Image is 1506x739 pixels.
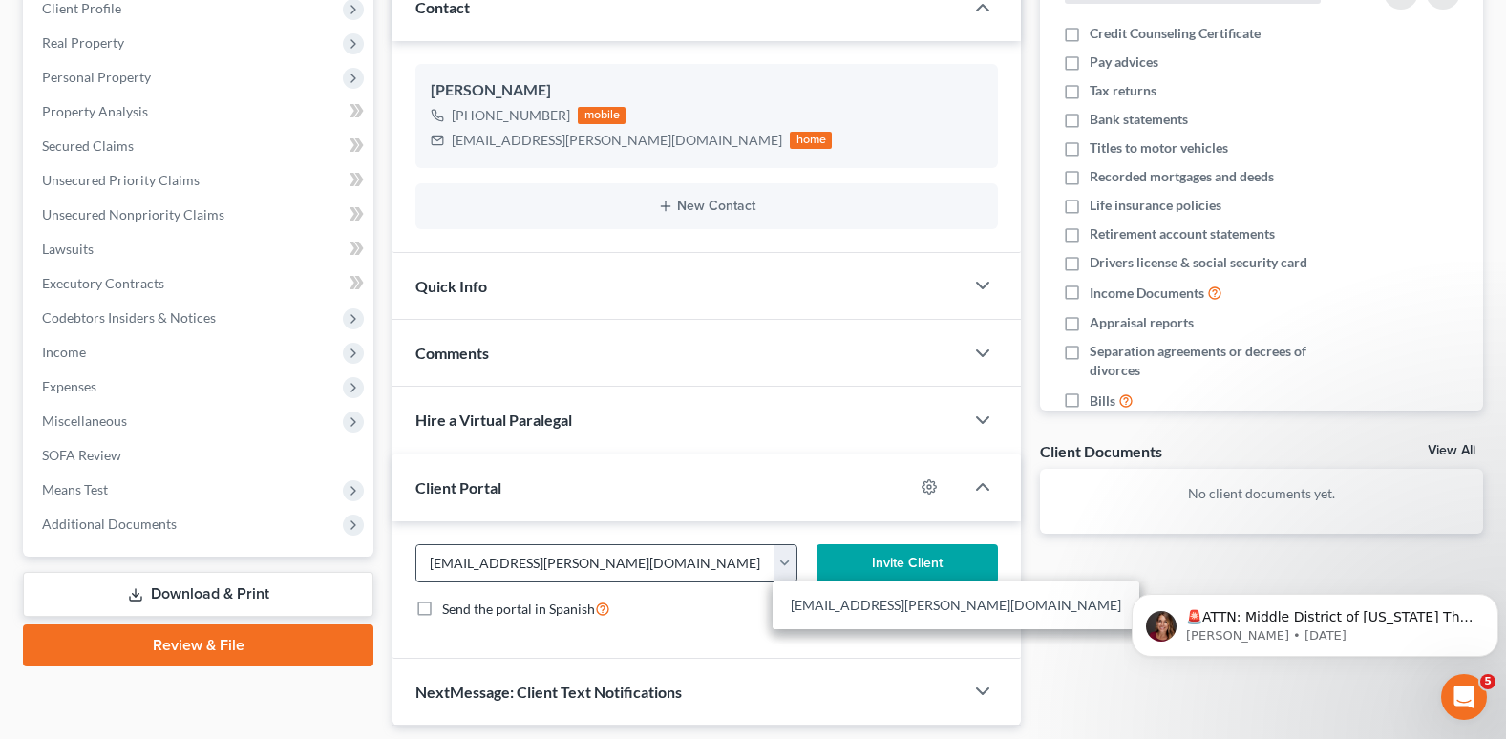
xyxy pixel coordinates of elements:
[1124,554,1506,687] iframe: Intercom notifications message
[42,206,224,222] span: Unsecured Nonpriority Claims
[27,163,373,198] a: Unsecured Priority Claims
[42,275,164,291] span: Executory Contracts
[1055,484,1468,503] p: No client documents yet.
[431,199,983,214] button: New Contact
[1090,391,1115,411] span: Bills
[416,545,774,581] input: Enter email
[27,198,373,232] a: Unsecured Nonpriority Claims
[1480,674,1495,689] span: 5
[42,172,200,188] span: Unsecured Priority Claims
[817,544,998,582] button: Invite Client
[1090,342,1356,380] span: Separation agreements or decrees of divorces
[1090,110,1188,129] span: Bank statements
[1090,81,1156,100] span: Tax returns
[415,411,572,429] span: Hire a Virtual Paralegal
[42,344,86,360] span: Income
[23,572,373,617] a: Download & Print
[27,232,373,266] a: Lawsuits
[431,79,983,102] div: [PERSON_NAME]
[1441,674,1487,720] iframe: Intercom live chat
[1090,138,1228,158] span: Titles to motor vehicles
[1428,444,1475,457] a: View All
[42,412,127,429] span: Miscellaneous
[42,69,151,85] span: Personal Property
[415,478,501,496] span: Client Portal
[23,624,373,666] a: Review & File
[27,266,373,301] a: Executory Contracts
[1090,167,1274,186] span: Recorded mortgages and deeds
[42,378,96,394] span: Expenses
[1090,313,1194,332] span: Appraisal reports
[42,137,134,154] span: Secured Claims
[415,277,487,295] span: Quick Info
[578,107,626,124] div: mobile
[442,601,595,617] span: Send the portal in Spanish
[42,447,121,463] span: SOFA Review
[1040,441,1162,461] div: Client Documents
[452,131,782,150] div: [EMAIL_ADDRESS][PERSON_NAME][DOMAIN_NAME]
[1090,284,1204,303] span: Income Documents
[42,241,94,257] span: Lawsuits
[452,106,570,125] div: [PHONE_NUMBER]
[415,683,682,701] span: NextMessage: Client Text Notifications
[42,309,216,326] span: Codebtors Insiders & Notices
[42,103,148,119] span: Property Analysis
[1090,253,1307,272] span: Drivers license & social security card
[790,132,832,149] div: home
[42,516,177,532] span: Additional Documents
[1090,53,1158,72] span: Pay advices
[42,481,108,497] span: Means Test
[1090,196,1221,215] span: Life insurance policies
[27,438,373,473] a: SOFA Review
[27,129,373,163] a: Secured Claims
[42,34,124,51] span: Real Property
[1090,224,1275,243] span: Retirement account statements
[773,589,1139,622] a: [EMAIL_ADDRESS][PERSON_NAME][DOMAIN_NAME]
[27,95,373,129] a: Property Analysis
[415,344,489,362] span: Comments
[1090,24,1261,43] span: Credit Counseling Certificate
